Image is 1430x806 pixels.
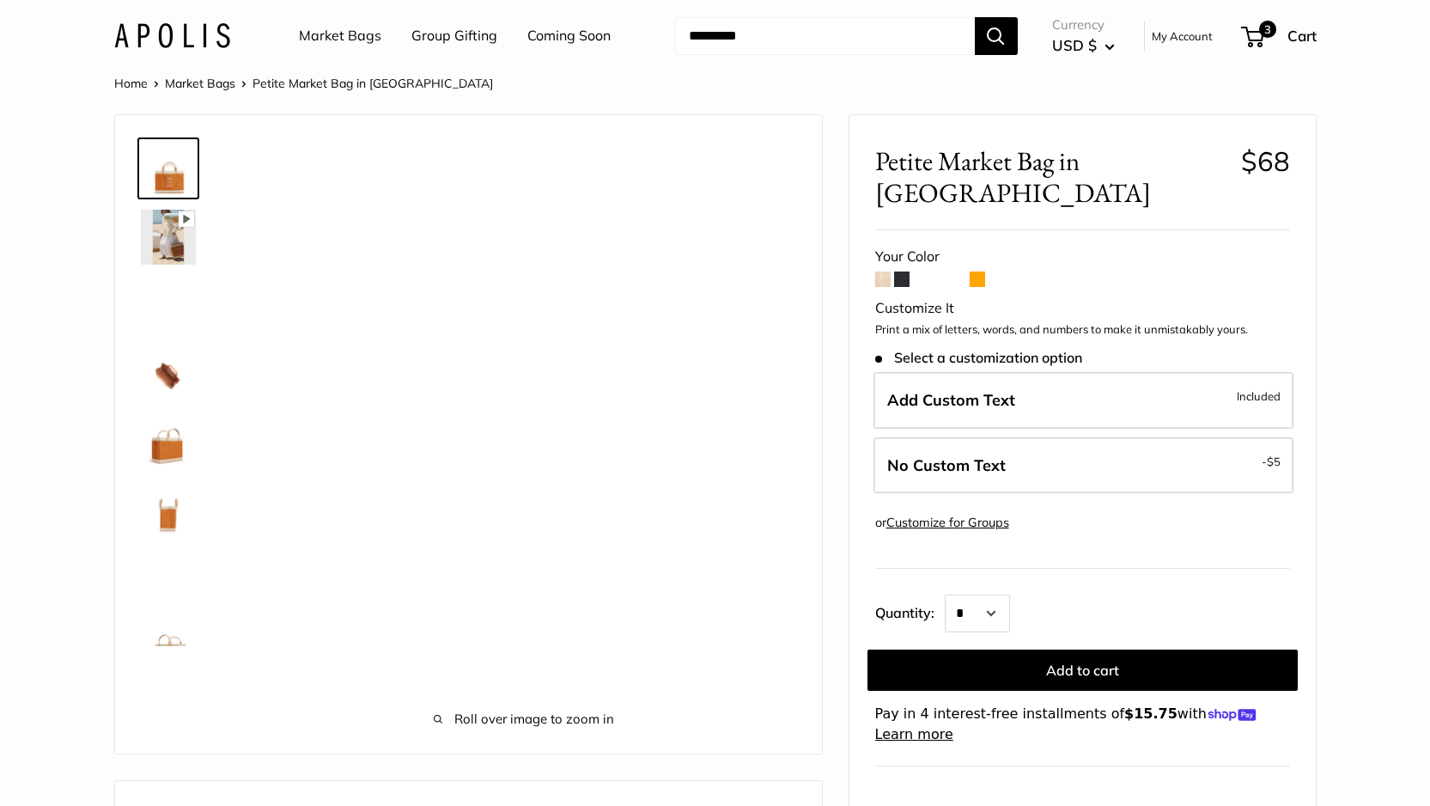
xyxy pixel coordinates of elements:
a: Petite Market Bag in Cognac [137,275,199,337]
span: Add Custom Text [887,390,1015,410]
button: USD $ [1052,32,1115,59]
a: Petite Market Bag in Cognac [137,137,199,199]
img: Petite Market Bag in Cognac [141,141,196,196]
span: $5 [1267,455,1281,468]
a: Home [114,76,148,91]
span: $68 [1241,144,1290,178]
div: Customize It [875,296,1290,321]
a: Market Bags [165,76,235,91]
nav: Breadcrumb [114,72,493,95]
span: Petite Market Bag in [GEOGRAPHIC_DATA] [875,145,1228,209]
span: Included [1237,386,1281,406]
label: Add Custom Text [873,372,1293,429]
a: Market Bags [299,23,381,49]
div: or [875,511,1009,534]
span: USD $ [1052,36,1097,54]
a: Petite Market Bag in Cognac [137,481,199,543]
span: Select a customization option [875,350,1082,366]
a: Petite Market Bag in Cognac [137,206,199,268]
p: Print a mix of letters, words, and numbers to make it unmistakably yours. [875,321,1290,339]
img: Petite Market Bag in Cognac [141,347,196,402]
a: Group Gifting [411,23,497,49]
label: Leave Blank [873,437,1293,494]
a: Coming Soon [527,23,611,49]
span: - [1262,451,1281,472]
img: Petite Market Bag in Cognac [141,416,196,471]
a: Petite Market Bag in Cognac [137,344,199,406]
a: My Account [1152,26,1213,46]
span: Currency [1052,13,1115,37]
a: Petite Market Bag in Cognac [137,619,199,681]
input: Search... [675,17,975,55]
span: Roll over image to zoom in [253,707,796,731]
img: Petite Market Bag in Cognac [141,210,196,265]
a: Customize for Groups [886,515,1009,530]
img: Apolis [114,23,230,48]
label: Quantity: [875,589,945,632]
button: Add to cart [867,650,1298,691]
button: Search [975,17,1018,55]
span: Cart [1287,27,1317,45]
a: Petite Market Bag in Cognac [137,412,199,474]
img: Petite Market Bag in Cognac [141,622,196,677]
a: Petite Market Bag in Cognac [137,550,199,612]
img: Petite Market Bag in Cognac [141,485,196,540]
div: Your Color [875,244,1290,270]
span: Petite Market Bag in [GEOGRAPHIC_DATA] [253,76,493,91]
span: 3 [1258,21,1275,38]
span: No Custom Text [887,455,1006,475]
a: 3 Cart [1243,22,1317,50]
